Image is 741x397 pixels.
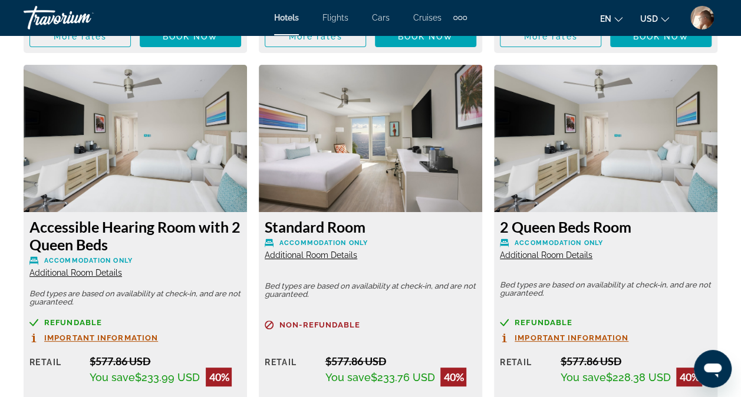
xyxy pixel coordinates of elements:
[163,32,219,41] span: Book now
[44,334,158,342] span: Important Information
[265,218,476,236] h3: Standard Room
[265,26,366,47] button: More rates
[500,26,601,47] button: More rates
[640,10,669,27] button: Change currency
[500,281,712,297] p: Bed types are based on availability at check-in, and are not guaranteed.
[24,65,247,212] img: Accessible Hearing Room with 2 Queen Beds
[29,218,241,253] h3: Accessible Hearing Room with 2 Queen Beds
[206,368,232,386] div: 40%
[289,32,342,41] span: More rates
[687,5,717,30] button: User Menu
[135,371,200,383] span: $233.99 USD
[494,65,717,212] img: 2 Queen Beds Room
[605,371,670,383] span: $228.38 USD
[453,8,467,27] button: Extra navigation items
[29,355,81,386] div: Retail
[694,350,732,388] iframe: Button to launch messaging window
[372,13,390,22] a: Cars
[676,368,702,386] div: 40%
[265,355,316,386] div: Retail
[265,282,476,299] p: Bed types are based on availability at check-in, and are not guaranteed.
[322,13,348,22] a: Flights
[515,239,603,247] span: Accommodation Only
[398,32,454,41] span: Book now
[29,290,241,306] p: Bed types are based on availability at check-in, and are not guaranteed.
[90,371,135,383] span: You save
[600,14,611,24] span: en
[44,257,133,264] span: Accommodation Only
[274,13,299,22] a: Hotels
[633,32,689,41] span: Book now
[524,32,578,41] span: More rates
[500,355,551,386] div: Retail
[29,333,158,343] button: Important Information
[279,321,360,329] span: Non-refundable
[500,333,628,343] button: Important Information
[265,250,357,260] span: Additional Room Details
[515,319,572,326] span: Refundable
[610,26,712,47] button: Book now
[29,318,241,327] a: Refundable
[600,10,623,27] button: Change language
[325,355,476,368] div: $577.86 USD
[24,2,141,33] a: Travorium
[259,65,482,212] img: Standard Room
[325,371,370,383] span: You save
[515,334,628,342] span: Important Information
[29,26,131,47] button: More rates
[279,239,368,247] span: Accommodation Only
[500,218,712,236] h3: 2 Queen Beds Room
[640,14,658,24] span: USD
[29,268,122,277] span: Additional Room Details
[54,32,107,41] span: More rates
[690,6,714,29] img: User image
[440,368,466,386] div: 40%
[560,355,712,368] div: $577.86 USD
[500,318,712,327] a: Refundable
[140,26,241,47] button: Book now
[413,13,442,22] a: Cruises
[370,371,434,383] span: $233.76 USD
[44,319,102,326] span: Refundable
[90,355,241,368] div: $577.86 USD
[375,26,476,47] button: Book now
[560,371,605,383] span: You save
[500,250,592,260] span: Additional Room Details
